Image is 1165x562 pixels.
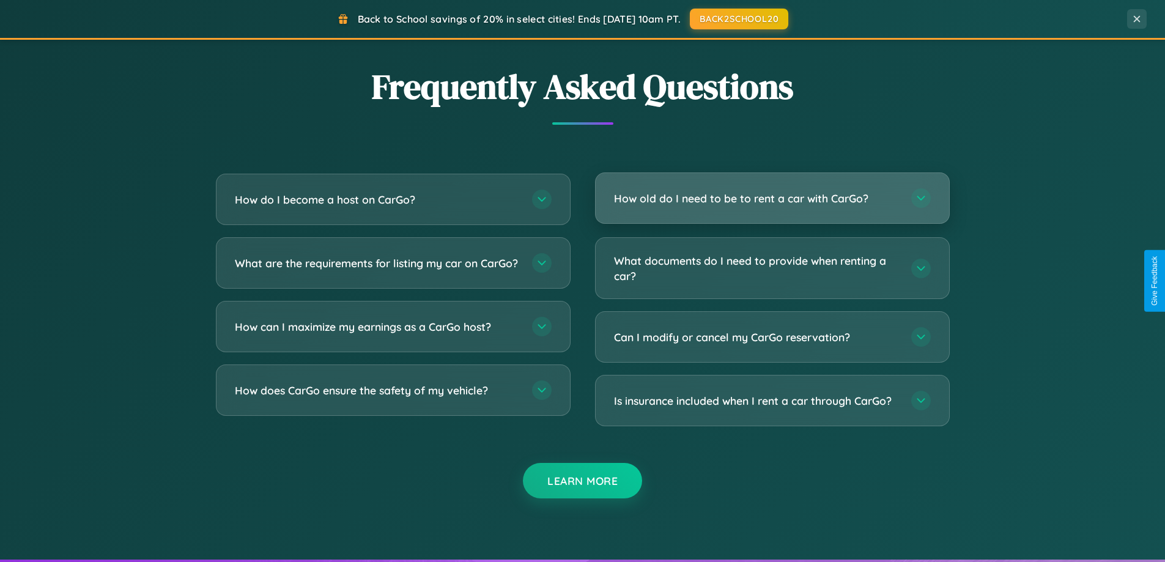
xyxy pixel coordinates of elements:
h3: What are the requirements for listing my car on CarGo? [235,256,520,271]
button: BACK2SCHOOL20 [690,9,788,29]
h3: How do I become a host on CarGo? [235,192,520,207]
h2: Frequently Asked Questions [216,63,950,110]
h3: How can I maximize my earnings as a CarGo host? [235,319,520,335]
h3: How old do I need to be to rent a car with CarGo? [614,191,899,206]
h3: Can I modify or cancel my CarGo reservation? [614,330,899,345]
button: Learn More [523,463,642,498]
h3: What documents do I need to provide when renting a car? [614,253,899,283]
span: Back to School savings of 20% in select cities! Ends [DATE] 10am PT. [358,13,681,25]
h3: Is insurance included when I rent a car through CarGo? [614,393,899,409]
div: Give Feedback [1150,256,1159,306]
h3: How does CarGo ensure the safety of my vehicle? [235,383,520,398]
